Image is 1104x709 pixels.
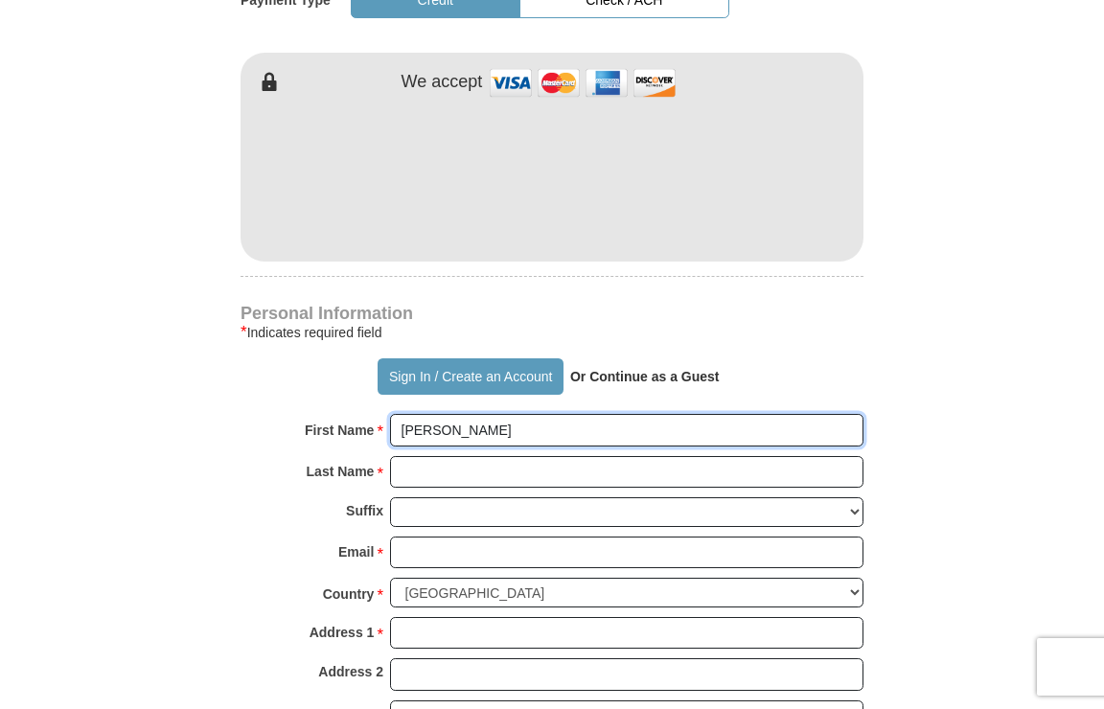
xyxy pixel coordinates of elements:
[487,62,678,103] img: credit cards accepted
[305,417,374,444] strong: First Name
[338,538,374,565] strong: Email
[310,619,375,646] strong: Address 1
[241,306,863,321] h4: Personal Information
[323,581,375,607] strong: Country
[318,658,383,685] strong: Address 2
[378,358,563,395] button: Sign In / Create an Account
[241,321,863,344] div: Indicates required field
[307,458,375,485] strong: Last Name
[402,72,483,93] h4: We accept
[346,497,383,524] strong: Suffix
[570,369,720,384] strong: Or Continue as a Guest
